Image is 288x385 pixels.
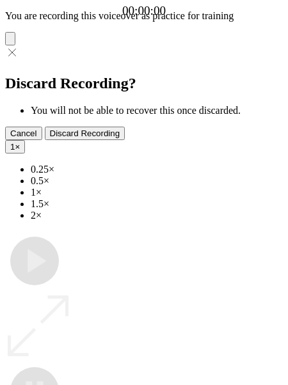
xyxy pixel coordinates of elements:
li: 0.25× [31,164,283,175]
button: Discard Recording [45,127,125,140]
span: 1 [10,142,15,152]
li: 0.5× [31,175,283,187]
li: 2× [31,210,283,221]
button: 1× [5,140,25,153]
li: You will not be able to recover this once discarded. [31,105,283,116]
h2: Discard Recording? [5,75,283,92]
li: 1.5× [31,198,283,210]
a: 00:00:00 [122,4,166,18]
p: You are recording this voiceover as practice for training [5,10,283,22]
li: 1× [31,187,283,198]
button: Cancel [5,127,42,140]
